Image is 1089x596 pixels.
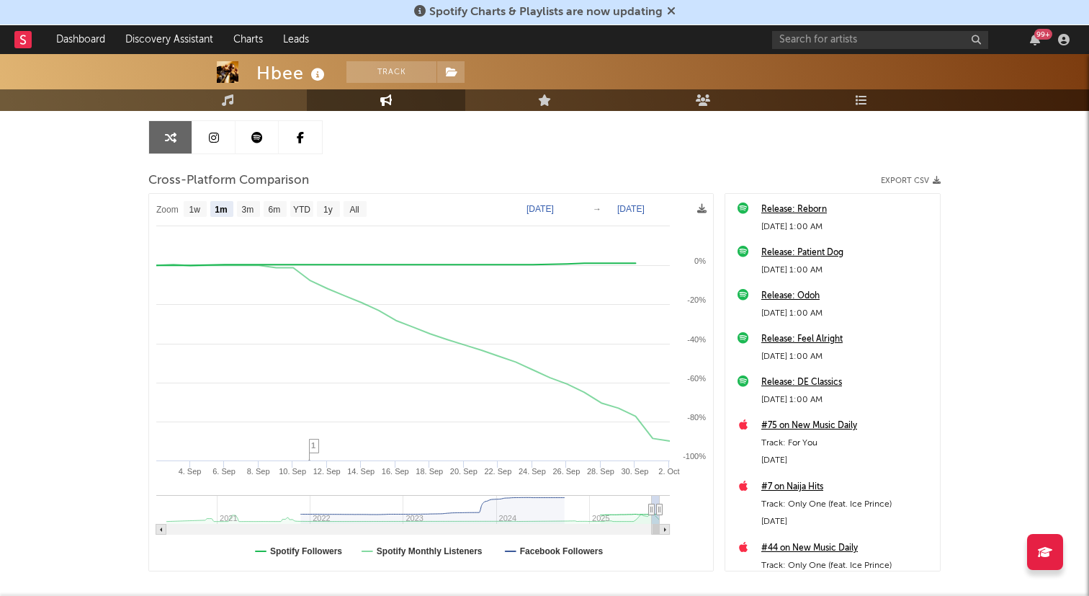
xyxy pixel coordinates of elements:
text: Spotify Followers [270,546,342,556]
div: [DATE] 1:00 AM [761,262,933,279]
a: Release: DE Classics [761,374,933,391]
a: Dashboard [46,25,115,54]
div: [DATE] [761,513,933,530]
text: Facebook Followers [520,546,604,556]
text: Spotify Monthly Listeners [377,546,483,556]
a: Discovery Assistant [115,25,223,54]
text: -60% [687,374,706,383]
text: 20. Sep [450,467,478,476]
text: 1m [215,205,227,215]
a: #44 on New Music Daily [761,540,933,557]
div: Track: For You [761,435,933,452]
a: Release: Patient Dog [761,244,933,262]
a: Release: Reborn [761,201,933,218]
div: [DATE] 1:00 AM [761,391,933,409]
text: 22. Sep [484,467,511,476]
text: 6. Sep [212,467,236,476]
div: Track: Only One (feat. Ice Prince) [761,557,933,574]
text: 0% [694,257,706,265]
text: → [593,204,601,214]
div: [DATE] 1:00 AM [761,348,933,365]
text: [DATE] [526,204,554,214]
text: [DATE] [617,204,645,214]
div: Hbee [256,61,328,85]
a: Release: Odoh [761,288,933,305]
div: [DATE] 1:00 AM [761,218,933,236]
div: Track: Only One (feat. Ice Prince) [761,496,933,513]
text: 3m [242,205,254,215]
text: 8. Sep [247,467,270,476]
div: [DATE] 1:00 AM [761,305,933,322]
button: Track [346,61,436,83]
div: 99 + [1034,29,1052,40]
input: Search for artists [772,31,988,49]
text: 14. Sep [347,467,375,476]
button: Export CSV [881,177,941,185]
text: 1y [323,205,333,215]
text: -100% [683,452,706,461]
a: Release: Feel Alright [761,331,933,348]
a: Leads [273,25,319,54]
span: Dismiss [667,6,676,18]
span: 1 [311,441,315,450]
text: -20% [687,295,706,304]
text: Zoom [156,205,179,215]
span: Cross-Platform Comparison [148,172,309,190]
button: 99+ [1030,34,1040,45]
text: 1w [189,205,201,215]
a: #7 on Naija Hits [761,479,933,496]
div: [DATE] [761,452,933,469]
text: -80% [687,413,706,422]
a: Charts [223,25,273,54]
text: YTD [293,205,310,215]
text: All [349,205,359,215]
text: 12. Sep [313,467,341,476]
a: #75 on New Music Daily [761,417,933,435]
text: 30. Sep [622,467,649,476]
text: 24. Sep [519,467,546,476]
text: 10. Sep [279,467,306,476]
text: -40% [687,335,706,344]
text: 28. Sep [587,467,614,476]
text: 26. Sep [552,467,580,476]
text: 18. Sep [416,467,443,476]
text: 16. Sep [382,467,409,476]
text: 2. Oct [658,467,679,476]
text: 4. Sep [179,467,202,476]
text: 6m [269,205,281,215]
span: Spotify Charts & Playlists are now updating [429,6,663,18]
